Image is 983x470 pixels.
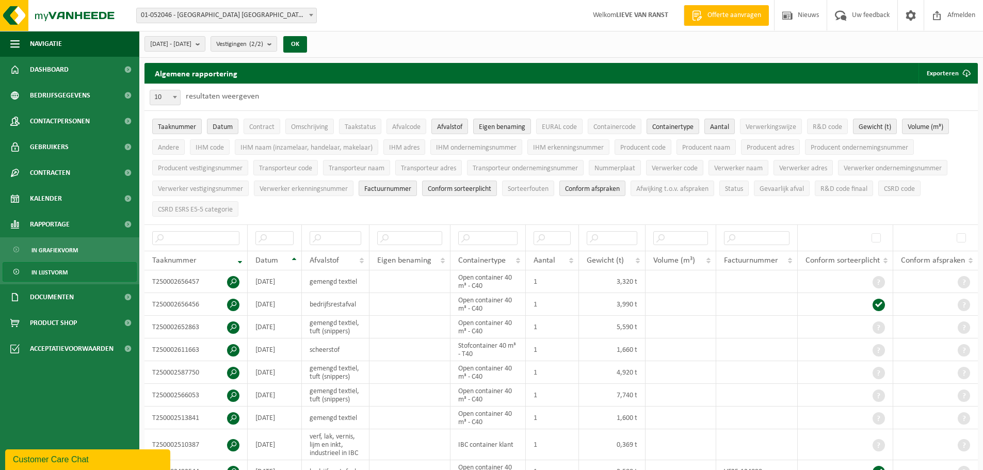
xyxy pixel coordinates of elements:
[248,407,302,429] td: [DATE]
[144,63,248,84] h2: Algemene rapportering
[207,119,238,134] button: DatumDatum: Activate to sort
[244,119,280,134] button: ContractContract: Activate to sort
[260,185,348,193] span: Verwerker erkenningsnummer
[714,165,763,172] span: Verwerker naam
[431,119,468,134] button: AfvalstofAfvalstof: Activate to sort
[450,407,526,429] td: Open container 40 m³ - C40
[534,256,555,265] span: Aantal
[579,270,646,293] td: 3,320 t
[579,316,646,338] td: 5,590 t
[682,144,730,152] span: Producent naam
[430,139,522,155] button: IHM ondernemingsnummerIHM ondernemingsnummer: Activate to sort
[760,185,804,193] span: Gevaarlijk afval
[710,123,729,131] span: Aantal
[249,41,263,47] count: (2/2)
[158,123,196,131] span: Taaknummer
[428,185,491,193] span: Conform sorteerplicht
[811,144,908,152] span: Producent ondernemingsnummer
[144,407,248,429] td: T250002513841
[248,293,302,316] td: [DATE]
[30,284,74,310] span: Documenten
[878,181,921,196] button: CSRD codeCSRD code: Activate to sort
[526,293,579,316] td: 1
[144,36,205,52] button: [DATE] - [DATE]
[450,316,526,338] td: Open container 40 m³ - C40
[3,240,137,260] a: In grafiekvorm
[450,270,526,293] td: Open container 40 m³ - C40
[473,119,531,134] button: Eigen benamingEigen benaming: Activate to sort
[248,429,302,460] td: [DATE]
[579,293,646,316] td: 3,990 t
[740,119,802,134] button: VerwerkingswijzeVerwerkingswijze: Activate to sort
[255,256,278,265] span: Datum
[820,185,867,193] span: R&D code finaal
[422,181,497,196] button: Conform sorteerplicht : Activate to sort
[636,185,708,193] span: Afwijking t.o.v. afspraken
[213,123,233,131] span: Datum
[542,123,577,131] span: EURAL code
[302,429,369,460] td: verf, lak, vernis, lijm en inkt, industrieel in IBC
[815,181,873,196] button: R&D code finaalR&amp;D code finaal: Activate to sort
[30,134,69,160] span: Gebruikers
[158,185,243,193] span: Verwerker vestigingsnummer
[918,63,977,84] button: Exporteren
[383,139,425,155] button: IHM adresIHM adres: Activate to sort
[152,119,202,134] button: TaaknummerTaaknummer: Activate to remove sorting
[805,139,914,155] button: Producent ondernemingsnummerProducent ondernemingsnummer: Activate to sort
[31,240,78,260] span: In grafiekvorm
[144,316,248,338] td: T250002652863
[302,270,369,293] td: gemengd textiel
[339,119,381,134] button: TaakstatusTaakstatus: Activate to sort
[813,123,842,131] span: R&D code
[705,10,764,21] span: Offerte aanvragen
[158,165,243,172] span: Producent vestigingsnummer
[30,57,69,83] span: Dashboard
[211,36,277,52] button: Vestigingen(2/2)
[150,90,181,105] span: 10
[616,11,668,19] strong: LIEVE VAN RANST
[450,384,526,407] td: Open container 40 m³ - C40
[30,83,90,108] span: Bedrijfsgegevens
[158,144,179,152] span: Andere
[467,160,584,175] button: Transporteur ondernemingsnummerTransporteur ondernemingsnummer : Activate to sort
[708,160,768,175] button: Verwerker naamVerwerker naam: Activate to sort
[526,338,579,361] td: 1
[30,310,77,336] span: Product Shop
[450,429,526,460] td: IBC container klant
[401,165,456,172] span: Transporteur adres
[652,165,698,172] span: Verwerker code
[902,119,949,134] button: Volume (m³)Volume (m³): Activate to sort
[450,361,526,384] td: Open container 40 m³ - C40
[805,256,880,265] span: Conform sorteerplicht
[526,361,579,384] td: 1
[30,108,90,134] span: Contactpersonen
[754,181,810,196] button: Gevaarlijk afval : Activate to sort
[807,119,848,134] button: R&D codeR&amp;D code: Activate to sort
[526,384,579,407] td: 1
[536,119,583,134] button: EURAL codeEURAL code: Activate to sort
[392,123,421,131] span: Afvalcode
[527,139,609,155] button: IHM erkenningsnummerIHM erkenningsnummer: Activate to sort
[150,90,180,105] span: 10
[30,336,114,362] span: Acceptatievoorwaarden
[144,384,248,407] td: T250002566053
[144,270,248,293] td: T250002656457
[458,256,506,265] span: Containertype
[30,31,62,57] span: Navigatie
[508,185,549,193] span: Sorteerfouten
[235,139,378,155] button: IHM naam (inzamelaar, handelaar, makelaar)IHM naam (inzamelaar, handelaar, makelaar): Activate to...
[248,338,302,361] td: [DATE]
[844,165,942,172] span: Verwerker ondernemingsnummer
[502,181,554,196] button: SorteerfoutenSorteerfouten: Activate to sort
[389,144,420,152] span: IHM adres
[579,361,646,384] td: 4,920 t
[779,165,827,172] span: Verwerker adres
[240,144,373,152] span: IHM naam (inzamelaar, handelaar, makelaar)
[647,119,699,134] button: ContainertypeContainertype: Activate to sort
[310,256,339,265] span: Afvalstof
[589,160,641,175] button: NummerplaatNummerplaat: Activate to sort
[291,123,328,131] span: Omschrijving
[364,185,411,193] span: Factuurnummer
[437,123,462,131] span: Afvalstof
